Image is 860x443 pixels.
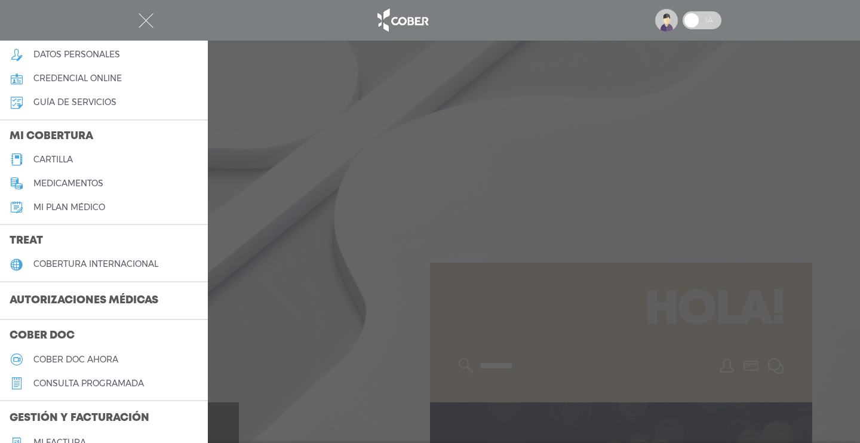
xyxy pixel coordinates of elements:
img: logo_cober_home-white.png [371,6,434,35]
h5: cartilla [33,155,73,165]
h5: Cober doc ahora [33,355,118,365]
h5: credencial online [33,73,122,84]
img: Cober_menu-close-white.svg [139,13,153,28]
h5: datos personales [33,50,120,60]
img: profile-placeholder.svg [655,9,678,32]
h5: consulta programada [33,379,144,389]
h5: medicamentos [33,179,103,189]
h5: cobertura internacional [33,259,158,269]
h5: guía de servicios [33,97,116,107]
h5: Mi plan médico [33,202,105,213]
